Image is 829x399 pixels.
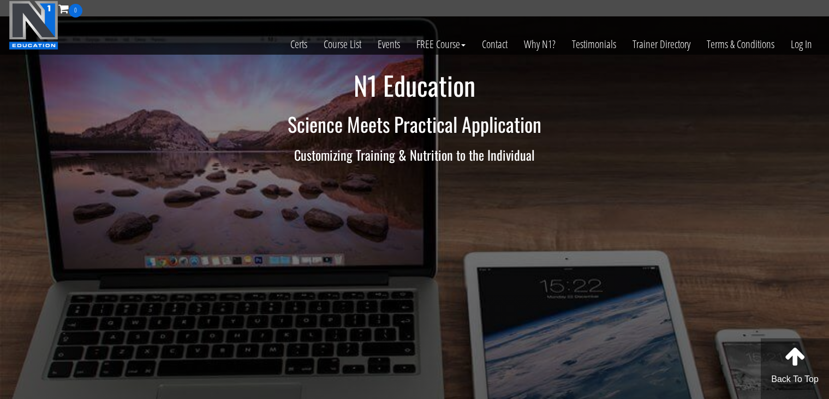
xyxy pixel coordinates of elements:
h2: Science Meets Practical Application [96,113,734,135]
a: Testimonials [564,17,624,71]
a: Course List [315,17,369,71]
h3: Customizing Training & Nutrition to the Individual [96,148,734,162]
a: Contact [474,17,516,71]
span: 0 [69,4,82,17]
a: Why N1? [516,17,564,71]
a: 0 [58,1,82,16]
a: Events [369,17,408,71]
img: n1-education [9,1,58,50]
a: Log In [783,17,820,71]
h1: N1 Education [96,71,734,100]
a: Certs [282,17,315,71]
a: Trainer Directory [624,17,699,71]
a: Terms & Conditions [699,17,783,71]
a: FREE Course [408,17,474,71]
p: Back To Top [760,373,829,386]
